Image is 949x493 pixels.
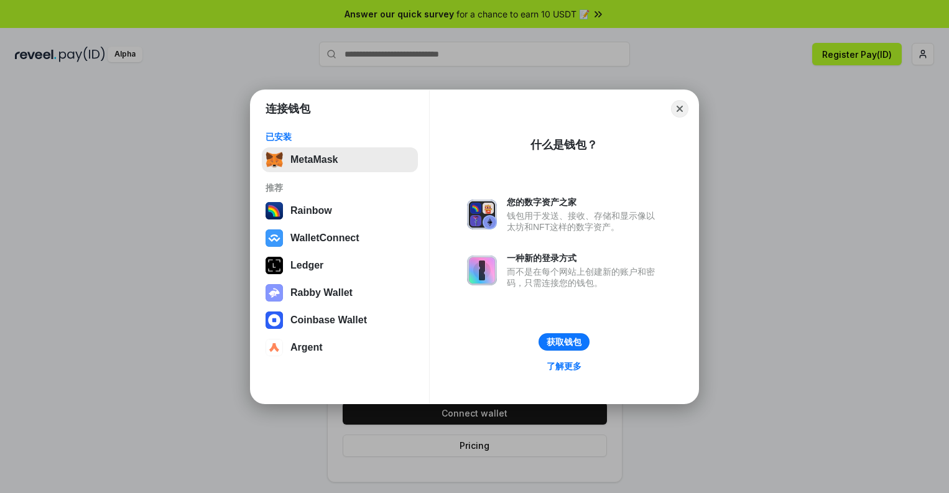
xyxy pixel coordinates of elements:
div: Rabby Wallet [290,287,353,298]
img: svg+xml,%3Csvg%20width%3D%2228%22%20height%3D%2228%22%20viewBox%3D%220%200%2028%2028%22%20fill%3D... [266,339,283,356]
div: Coinbase Wallet [290,315,367,326]
div: 获取钱包 [547,336,581,348]
button: Argent [262,335,418,360]
div: Argent [290,342,323,353]
button: MetaMask [262,147,418,172]
div: Ledger [290,260,323,271]
button: 获取钱包 [539,333,590,351]
div: 而不是在每个网站上创建新的账户和密码，只需连接您的钱包。 [507,266,661,288]
img: svg+xml,%3Csvg%20xmlns%3D%22http%3A%2F%2Fwww.w3.org%2F2000%2Fsvg%22%20fill%3D%22none%22%20viewBox... [266,284,283,302]
div: Rainbow [290,205,332,216]
button: WalletConnect [262,226,418,251]
div: 一种新的登录方式 [507,252,661,264]
button: Close [671,100,688,117]
button: Rainbow [262,198,418,223]
img: svg+xml,%3Csvg%20xmlns%3D%22http%3A%2F%2Fwww.w3.org%2F2000%2Fsvg%22%20width%3D%2228%22%20height%3... [266,257,283,274]
h1: 连接钱包 [266,101,310,116]
div: 钱包用于发送、接收、存储和显示像以太坊和NFT这样的数字资产。 [507,210,661,233]
img: svg+xml,%3Csvg%20xmlns%3D%22http%3A%2F%2Fwww.w3.org%2F2000%2Fsvg%22%20fill%3D%22none%22%20viewBox... [467,256,497,285]
img: svg+xml,%3Csvg%20width%3D%2228%22%20height%3D%2228%22%20viewBox%3D%220%200%2028%2028%22%20fill%3D... [266,229,283,247]
button: Ledger [262,253,418,278]
div: MetaMask [290,154,338,165]
div: 已安装 [266,131,414,142]
button: Rabby Wallet [262,280,418,305]
a: 了解更多 [539,358,589,374]
img: svg+xml,%3Csvg%20fill%3D%22none%22%20height%3D%2233%22%20viewBox%3D%220%200%2035%2033%22%20width%... [266,151,283,168]
div: 您的数字资产之家 [507,196,661,208]
button: Coinbase Wallet [262,308,418,333]
img: svg+xml,%3Csvg%20width%3D%22120%22%20height%3D%22120%22%20viewBox%3D%220%200%20120%20120%22%20fil... [266,202,283,219]
div: 推荐 [266,182,414,193]
div: WalletConnect [290,233,359,244]
img: svg+xml,%3Csvg%20xmlns%3D%22http%3A%2F%2Fwww.w3.org%2F2000%2Fsvg%22%20fill%3D%22none%22%20viewBox... [467,200,497,229]
div: 什么是钱包？ [530,137,598,152]
div: 了解更多 [547,361,581,372]
img: svg+xml,%3Csvg%20width%3D%2228%22%20height%3D%2228%22%20viewBox%3D%220%200%2028%2028%22%20fill%3D... [266,311,283,329]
